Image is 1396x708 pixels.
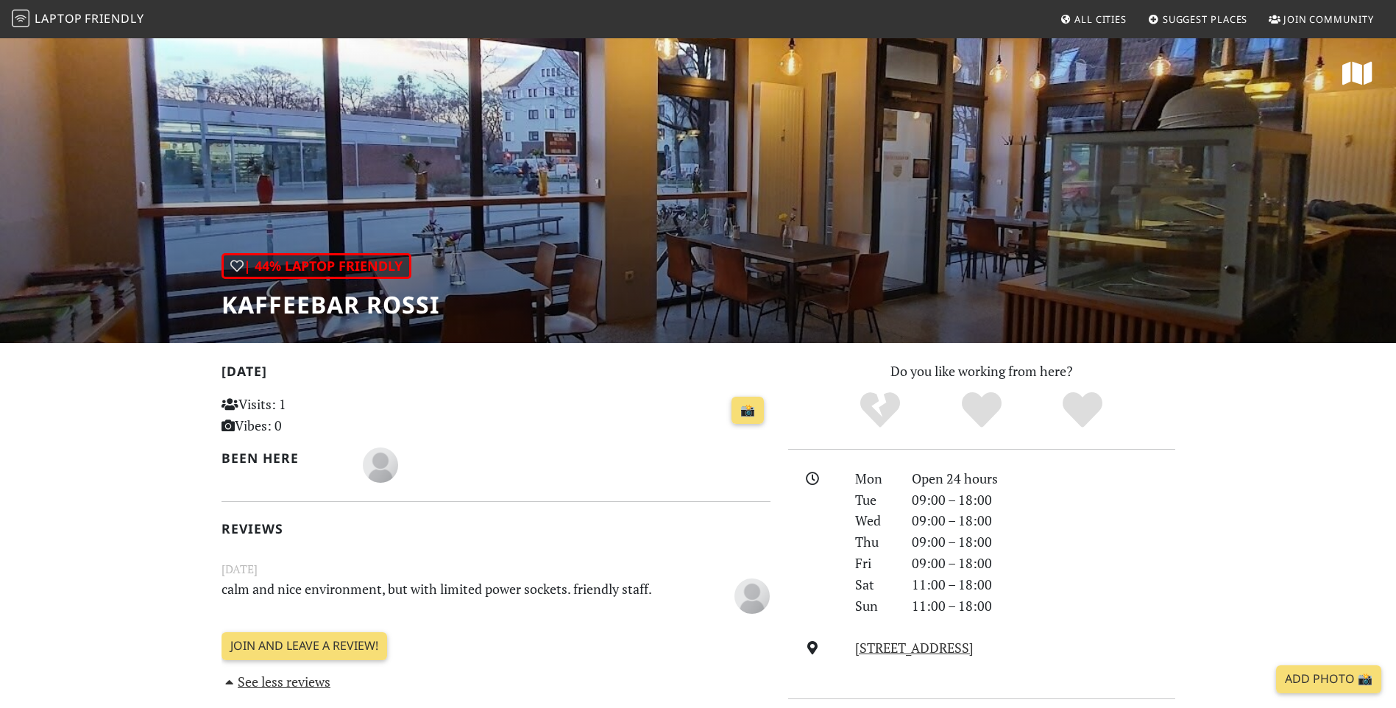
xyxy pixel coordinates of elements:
[903,468,1184,489] div: Open 24 hours
[222,521,770,537] h2: Reviews
[731,397,764,425] a: 📸
[846,574,902,595] div: Sat
[829,390,931,431] div: No
[1163,13,1248,26] span: Suggest Places
[855,639,974,656] a: [STREET_ADDRESS]
[734,585,770,603] span: seb
[1054,6,1133,32] a: All Cities
[222,673,331,690] a: See less reviews
[213,578,685,612] p: calm and nice environment, but with limited power sockets. friendly staff.
[1032,390,1133,431] div: Definitely!
[903,595,1184,617] div: 11:00 – 18:00
[363,455,398,472] span: seb
[222,364,770,385] h2: [DATE]
[1276,665,1381,693] a: Add Photo 📸
[903,489,1184,511] div: 09:00 – 18:00
[222,394,393,436] p: Visits: 1 Vibes: 0
[213,560,779,578] small: [DATE]
[846,468,902,489] div: Mon
[931,390,1032,431] div: Yes
[222,253,411,279] div: | 44% Laptop Friendly
[846,489,902,511] div: Tue
[363,447,398,483] img: blank-535327c66bd565773addf3077783bbfce4b00ec00e9fd257753287c682c7fa38.png
[85,10,144,26] span: Friendly
[846,595,902,617] div: Sun
[35,10,82,26] span: Laptop
[734,578,770,614] img: blank-535327c66bd565773addf3077783bbfce4b00ec00e9fd257753287c682c7fa38.png
[222,291,439,319] h1: Kaffeebar Rossi
[903,553,1184,574] div: 09:00 – 18:00
[903,531,1184,553] div: 09:00 – 18:00
[1074,13,1127,26] span: All Cities
[846,553,902,574] div: Fri
[12,10,29,27] img: LaptopFriendly
[222,450,346,466] h2: Been here
[1142,6,1254,32] a: Suggest Places
[903,574,1184,595] div: 11:00 – 18:00
[788,361,1175,382] p: Do you like working from here?
[903,510,1184,531] div: 09:00 – 18:00
[222,632,387,660] a: Join and leave a review!
[1283,13,1374,26] span: Join Community
[846,531,902,553] div: Thu
[12,7,144,32] a: LaptopFriendly LaptopFriendly
[1263,6,1380,32] a: Join Community
[846,510,902,531] div: Wed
